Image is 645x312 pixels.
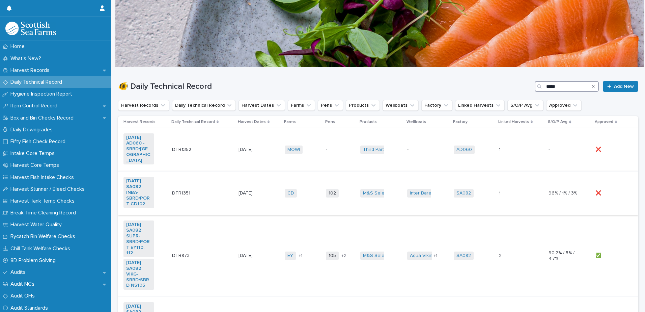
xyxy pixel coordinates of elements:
[8,138,71,145] p: Fifty Fish Check Record
[239,147,269,153] p: [DATE]
[407,147,438,153] p: -
[284,118,296,126] p: Farms
[507,100,543,111] button: S/O/P Avg
[383,100,419,111] button: Wellboats
[595,118,613,126] p: Approved
[287,190,294,196] a: CD
[8,150,60,157] p: Intake Core Temps
[410,253,435,259] a: Aqua Viking
[8,127,58,133] p: Daily Downgrades
[239,253,269,259] p: [DATE]
[118,100,169,111] button: Harvest Records
[8,91,78,97] p: Hygiene Inspection Report
[172,252,191,259] p: DTR873
[8,186,90,192] p: Harvest Stunner / Bleed Checks
[118,128,638,172] tr: [DATE] AD060 -SBRD/[GEOGRAPHIC_DATA] DTR1352DTR1352 [DATE]MOWI -Third Party Salmon -AD060 11 -❌❌
[8,43,30,50] p: Home
[360,118,377,126] p: Products
[239,100,285,111] button: Harvest Dates
[172,189,192,196] p: DTR1351
[433,254,437,258] span: + 1
[118,215,638,297] tr: [DATE] SA082 SUPR-SBRD/PORT EY110, 112 [DATE] SA082 VIKG-SBRD/SBRD NS105 DTR873DTR873 [DATE]EY +1...
[535,81,599,92] input: Search
[8,67,55,74] p: Harvest Records
[410,190,438,196] a: Inter Barents
[499,189,502,196] p: 1
[8,222,67,228] p: Harvest Water Quality
[499,146,502,153] p: 1
[287,147,300,153] a: MOWI
[546,100,582,111] button: Approved
[346,100,380,111] button: Products
[172,100,236,111] button: Daily Technical Record
[614,84,634,89] span: Add New
[549,250,579,262] p: 90.2% / 5% / 4.7%
[8,79,67,85] p: Daily Technical Record
[126,135,151,163] a: [DATE] AD060 -SBRD/[GEOGRAPHIC_DATA]
[549,147,579,153] p: -
[8,162,64,168] p: Harvest Core Temps
[8,257,61,264] p: 8D Problem Solving
[5,22,56,35] img: mMrefqRFQpe26GRNOUkG
[8,103,63,109] p: Item Control Record
[172,146,193,153] p: DTR1352
[8,198,80,204] p: Harvest Tank Temp Checks
[8,281,40,287] p: Audit NCs
[548,118,567,126] p: S/O/P Avg
[239,190,269,196] p: [DATE]
[456,147,472,153] a: AD060
[363,147,404,153] a: Third Party Salmon
[126,222,151,256] a: [DATE] SA082 SUPR-SBRD/PORT EY110, 112
[123,118,156,126] p: Harvest Records
[603,81,638,92] a: Add New
[326,147,355,153] p: -
[238,118,266,126] p: Harvest Dates
[299,254,302,258] span: + 1
[363,190,388,196] a: M&S Select
[326,189,339,198] span: 102
[318,100,343,111] button: Pens
[8,245,76,252] p: Chill Tank Welfare Checks
[287,253,293,259] a: EY
[288,100,315,111] button: Farms
[171,118,215,126] p: Daily Technical Record
[406,118,426,126] p: Wellboats
[456,190,471,196] a: SA082
[455,100,505,111] button: Linked Harvests
[8,210,81,216] p: Break Time Cleaning Record
[8,305,53,311] p: Audit Standards
[421,100,452,111] button: Factory
[498,118,529,126] p: Linked Harvests
[8,174,79,181] p: Harvest Fish Intake Checks
[595,252,602,259] p: ✅
[118,82,532,92] h1: 🐠 Daily Technical Record
[118,172,638,215] tr: [DATE] SA082 INBA-SBRD/PORT CD102 DTR1351DTR1351 [DATE]CD 102M&S Select Inter Barents SA082 11 96...
[8,233,81,240] p: Bycatch Bin Welfare Checks
[456,253,471,259] a: SA082
[8,269,31,276] p: Audits
[126,178,151,207] a: [DATE] SA082 INBA-SBRD/PORT CD102
[453,118,468,126] p: Factory
[126,260,151,288] a: [DATE] SA082 VIKG-SBRD/SBRD NS105
[499,252,503,259] p: 2
[8,293,40,299] p: Audit OFIs
[326,252,339,260] span: 105
[549,190,579,196] p: 96% / 1% / 3%
[595,146,602,153] p: ❌
[8,115,79,121] p: Box and Bin Checks Record
[595,189,602,196] p: ❌
[341,254,346,258] span: + 2
[363,253,388,259] a: M&S Select
[8,55,47,62] p: What's New?
[325,118,335,126] p: Pens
